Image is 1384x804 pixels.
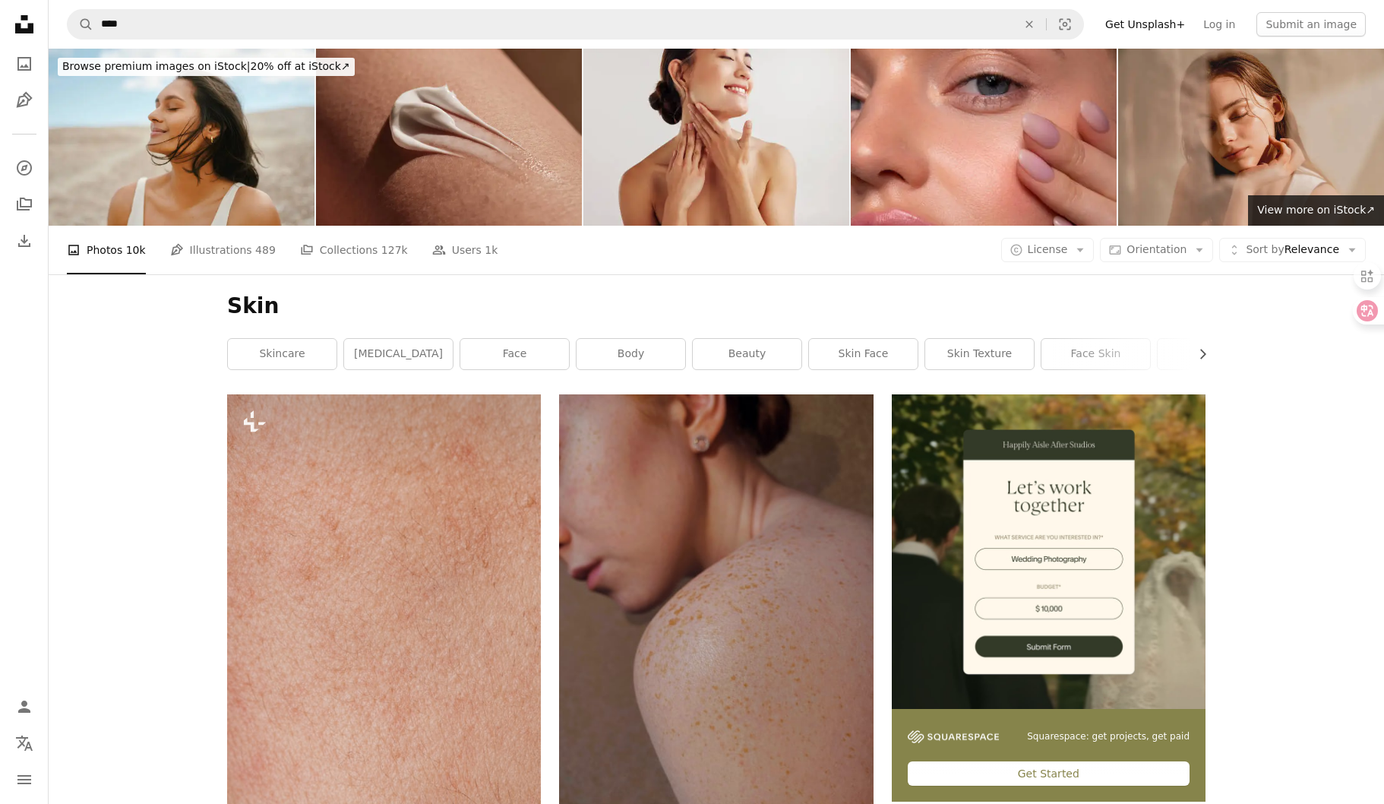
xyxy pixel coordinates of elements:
[1246,242,1339,258] span: Relevance
[1118,49,1384,226] img: Natural beauty portrait of a young western woman shot in warm tones
[809,339,918,369] a: skin face
[1013,10,1046,39] button: Clear
[9,85,39,116] a: Illustrations
[925,339,1034,369] a: skin texture
[1248,195,1384,226] a: View more on iStock↗
[583,49,849,226] img: Woman, smile and neck for skincare in studio with facial treatment, dermatology and transformatio...
[693,339,801,369] a: beauty
[381,242,408,258] span: 127k
[9,692,39,722] a: Log in / Sign up
[228,339,337,369] a: skincare
[67,9,1084,40] form: Find visuals sitewide
[1047,10,1083,39] button: Visual search
[1100,238,1213,262] button: Orientation
[892,394,1205,802] a: Squarespace: get projects, get paidGet Started
[227,293,1205,320] h1: Skin
[9,226,39,256] a: Download History
[559,597,873,610] a: topless woman with brown hair
[62,60,250,72] span: Browse premium images on iStock |
[1257,204,1375,216] span: View more on iStock ↗
[908,761,1190,786] div: Get Started
[49,49,364,85] a: Browse premium images on iStock|20% off at iStock↗
[1189,339,1205,369] button: scroll list to the right
[9,189,39,220] a: Collections
[255,242,276,258] span: 489
[227,623,541,637] a: a close up of a person's back with a lot of hair on it
[344,339,453,369] a: [MEDICAL_DATA]
[1041,339,1150,369] a: face skin
[300,226,408,274] a: Collections 127k
[9,764,39,795] button: Menu
[908,730,999,744] img: file-1747939142011-51e5cc87e3c9
[68,10,93,39] button: Search Unsplash
[485,242,498,258] span: 1k
[1256,12,1366,36] button: Submit an image
[1158,339,1266,369] a: sexy girl
[1219,238,1366,262] button: Sort byRelevance
[9,153,39,183] a: Explore
[170,226,276,274] a: Illustrations 489
[1001,238,1095,262] button: License
[577,339,685,369] a: body
[1126,243,1187,255] span: Orientation
[1027,730,1190,743] span: Squarespace: get projects, get paid
[851,49,1117,226] img: Portrait of a beautiful woman with natural make-up
[1028,243,1068,255] span: License
[1246,243,1284,255] span: Sort by
[9,728,39,758] button: Language
[460,339,569,369] a: face
[432,226,498,274] a: Users 1k
[316,49,582,226] img: White body cream on dry human skin.
[892,394,1205,708] img: file-1747939393036-2c53a76c450aimage
[62,60,350,72] span: 20% off at iStock ↗
[1096,12,1194,36] a: Get Unsplash+
[1194,12,1244,36] a: Log in
[49,49,314,226] img: Woman With Glowing Skin Enjoying a Peaceful Breeze in a Serene Natural Setting
[9,49,39,79] a: Photos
